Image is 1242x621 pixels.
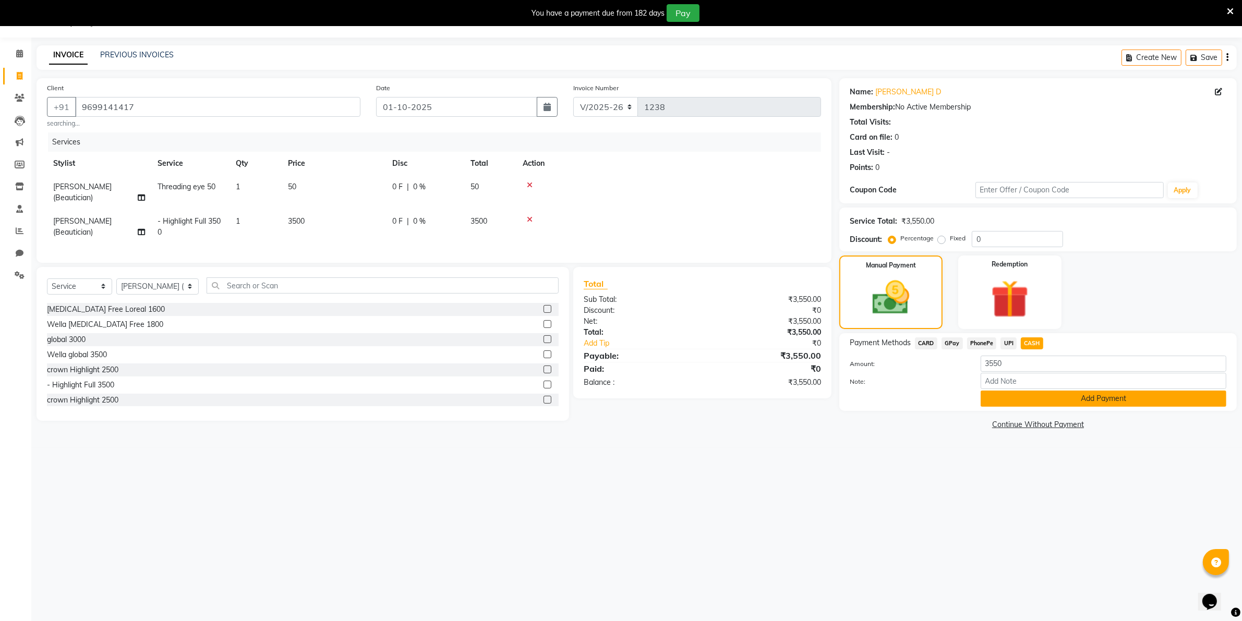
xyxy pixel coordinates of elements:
label: Redemption [992,260,1028,269]
th: Total [464,152,516,175]
div: ₹3,550.00 [702,294,829,305]
span: 0 F [392,181,403,192]
label: Fixed [950,234,966,243]
label: Invoice Number [573,83,619,93]
button: Save [1186,50,1222,66]
th: Service [151,152,230,175]
span: 3500 [471,216,487,226]
span: Total [584,278,608,289]
th: Price [282,152,386,175]
button: Apply [1168,182,1198,198]
span: [PERSON_NAME] (Beautician) [53,182,112,202]
label: Date [376,83,390,93]
label: Amount: [842,359,973,369]
a: INVOICE [49,46,88,65]
button: Add Payment [981,391,1226,407]
th: Action [516,152,821,175]
label: Percentage [900,234,934,243]
div: ₹3,550.00 [702,349,829,362]
span: 50 [471,182,479,191]
iframe: chat widget [1198,579,1232,611]
span: 0 F [392,216,403,227]
button: +91 [47,97,76,117]
div: Card on file: [850,132,893,143]
small: searching... [47,119,360,128]
div: ₹3,550.00 [901,216,934,227]
div: 0 [895,132,899,143]
div: Membership: [850,102,895,113]
input: Search or Scan [207,277,559,294]
div: crown Highlight 2500 [47,395,118,406]
div: Total Visits: [850,117,891,128]
span: PhonePe [967,337,997,349]
a: [PERSON_NAME] D [875,87,941,98]
div: Net: [576,316,703,327]
span: 1 [236,216,240,226]
div: Payable: [576,349,703,362]
label: Client [47,83,64,93]
span: | [407,181,409,192]
input: Amount [981,356,1226,372]
div: - [887,147,890,158]
div: Discount: [850,234,882,245]
div: global 3000 [47,334,86,345]
span: 50 [288,182,296,191]
span: CARD [915,337,937,349]
a: Add Tip [576,338,724,349]
span: - Highlight Full 3500 [158,216,221,237]
div: Coupon Code [850,185,975,196]
span: 1 [236,182,240,191]
img: _cash.svg [861,276,921,319]
div: You have a payment due from 182 days [532,8,665,19]
div: ₹0 [702,362,829,375]
div: 0 [875,162,879,173]
label: Manual Payment [866,261,916,270]
a: Continue Without Payment [841,419,1235,430]
span: GPay [942,337,963,349]
button: Pay [667,4,700,22]
div: Paid: [576,362,703,375]
div: crown Highlight 2500 [47,364,118,375]
button: Create New [1122,50,1181,66]
input: Enter Offer / Coupon Code [975,182,1164,198]
span: | [407,216,409,227]
th: Stylist [47,152,151,175]
div: Points: [850,162,873,173]
div: Balance : [576,377,703,388]
div: No Active Membership [850,102,1226,113]
div: Services [48,132,829,152]
th: Disc [386,152,464,175]
div: Last Visit: [850,147,885,158]
img: _gift.svg [979,275,1041,323]
div: ₹0 [724,338,829,349]
div: Name: [850,87,873,98]
div: Wella global 3500 [47,349,107,360]
input: Search by Name/Mobile/Email/Code [75,97,360,117]
div: ₹3,550.00 [702,377,829,388]
span: UPI [1000,337,1017,349]
div: Wella [MEDICAL_DATA] Free 1800 [47,319,163,330]
label: Note: [842,377,973,386]
span: 3500 [288,216,305,226]
span: CASH [1021,337,1043,349]
a: PREVIOUS INVOICES [100,50,174,59]
span: [PERSON_NAME] (Beautician) [53,216,112,237]
div: ₹3,550.00 [702,327,829,338]
div: ₹3,550.00 [702,316,829,327]
div: ₹0 [702,305,829,316]
div: Service Total: [850,216,897,227]
span: 0 % [413,181,426,192]
span: Threading eye 50 [158,182,215,191]
div: Sub Total: [576,294,703,305]
div: [MEDICAL_DATA] Free Loreal 1600 [47,304,165,315]
span: 0 % [413,216,426,227]
th: Qty [230,152,282,175]
div: Discount: [576,305,703,316]
span: Payment Methods [850,337,911,348]
div: Total: [576,327,703,338]
input: Add Note [981,373,1226,389]
div: - Highlight Full 3500 [47,380,114,391]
